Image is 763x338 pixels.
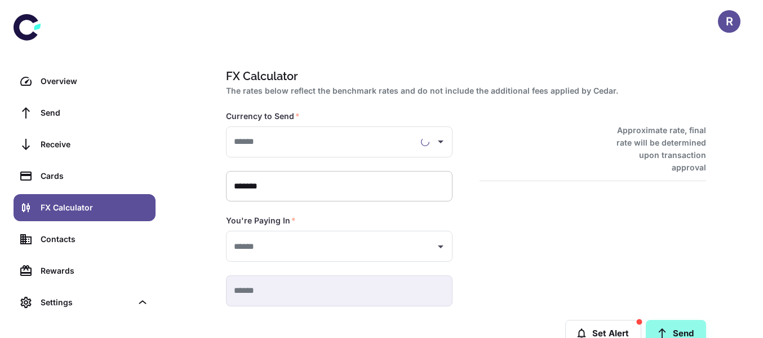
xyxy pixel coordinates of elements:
[14,194,156,221] a: FX Calculator
[718,10,740,33] button: R
[226,215,296,226] label: You're Paying In
[41,296,132,309] div: Settings
[14,68,156,95] a: Overview
[41,75,149,87] div: Overview
[41,201,149,214] div: FX Calculator
[433,134,449,150] button: Open
[14,99,156,126] a: Send
[41,170,149,182] div: Cards
[14,257,156,284] a: Rewards
[226,111,300,122] label: Currency to Send
[14,226,156,253] a: Contacts
[41,138,149,151] div: Receive
[14,289,156,316] div: Settings
[41,265,149,277] div: Rewards
[41,107,149,119] div: Send
[604,124,706,174] h6: Approximate rate, final rate will be determined upon transaction approval
[226,68,702,85] h1: FX Calculator
[14,163,156,190] a: Cards
[14,131,156,158] a: Receive
[41,233,149,245] div: Contacts
[433,239,449,254] button: Open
